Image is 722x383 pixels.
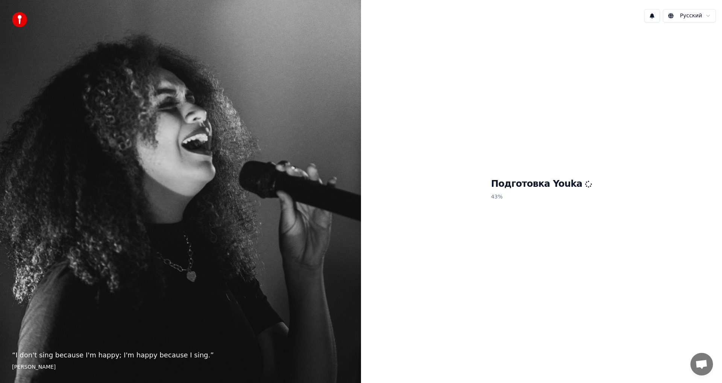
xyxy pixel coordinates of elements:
div: Открытый чат [690,353,713,375]
h1: Подготовка Youka [491,178,592,190]
p: 43 % [491,190,592,204]
p: “ I don't sing because I'm happy; I'm happy because I sing. ” [12,350,349,360]
footer: [PERSON_NAME] [12,363,349,371]
img: youka [12,12,27,27]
